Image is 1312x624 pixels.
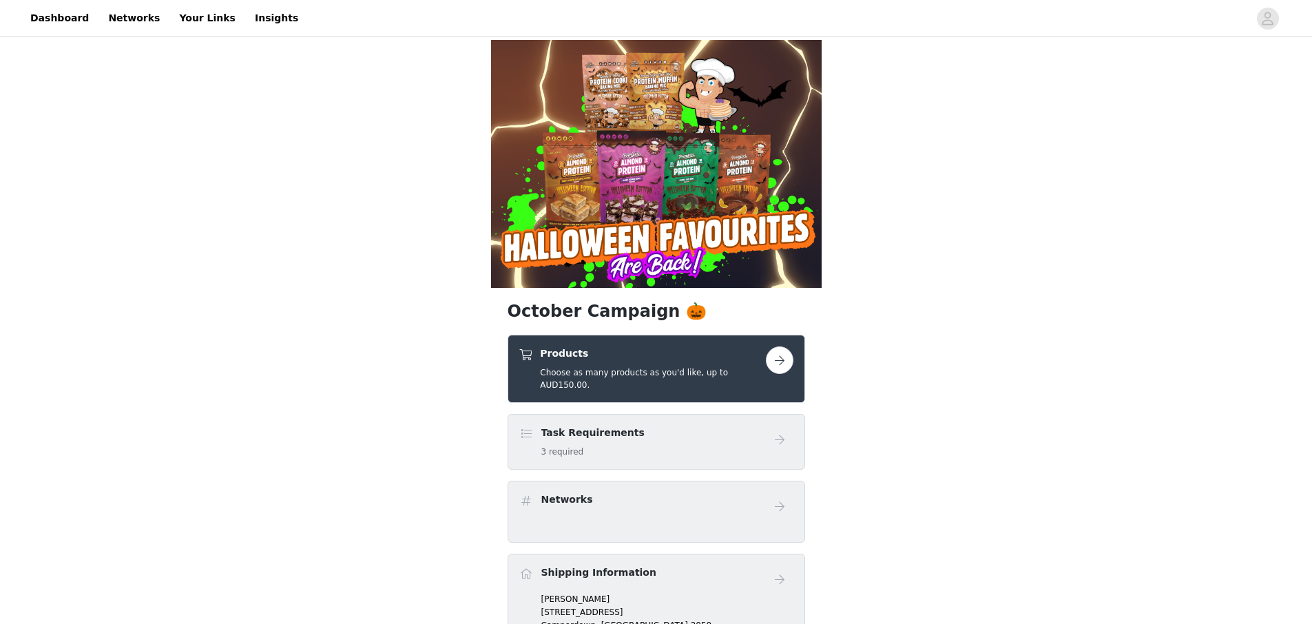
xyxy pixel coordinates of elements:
[540,346,765,361] h4: Products
[508,299,805,324] h1: October Campaign 🎃
[171,3,244,34] a: Your Links
[541,565,656,580] h4: Shipping Information
[541,446,645,458] h5: 3 required
[541,593,793,605] p: [PERSON_NAME]
[22,3,97,34] a: Dashboard
[491,40,822,288] img: campaign image
[541,492,593,507] h4: Networks
[540,366,765,391] h5: Choose as many products as you'd like, up to AUD150.00.
[541,606,793,618] p: [STREET_ADDRESS]
[247,3,306,34] a: Insights
[541,426,645,440] h4: Task Requirements
[508,335,805,403] div: Products
[100,3,168,34] a: Networks
[508,481,805,543] div: Networks
[1261,8,1274,30] div: avatar
[508,414,805,470] div: Task Requirements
